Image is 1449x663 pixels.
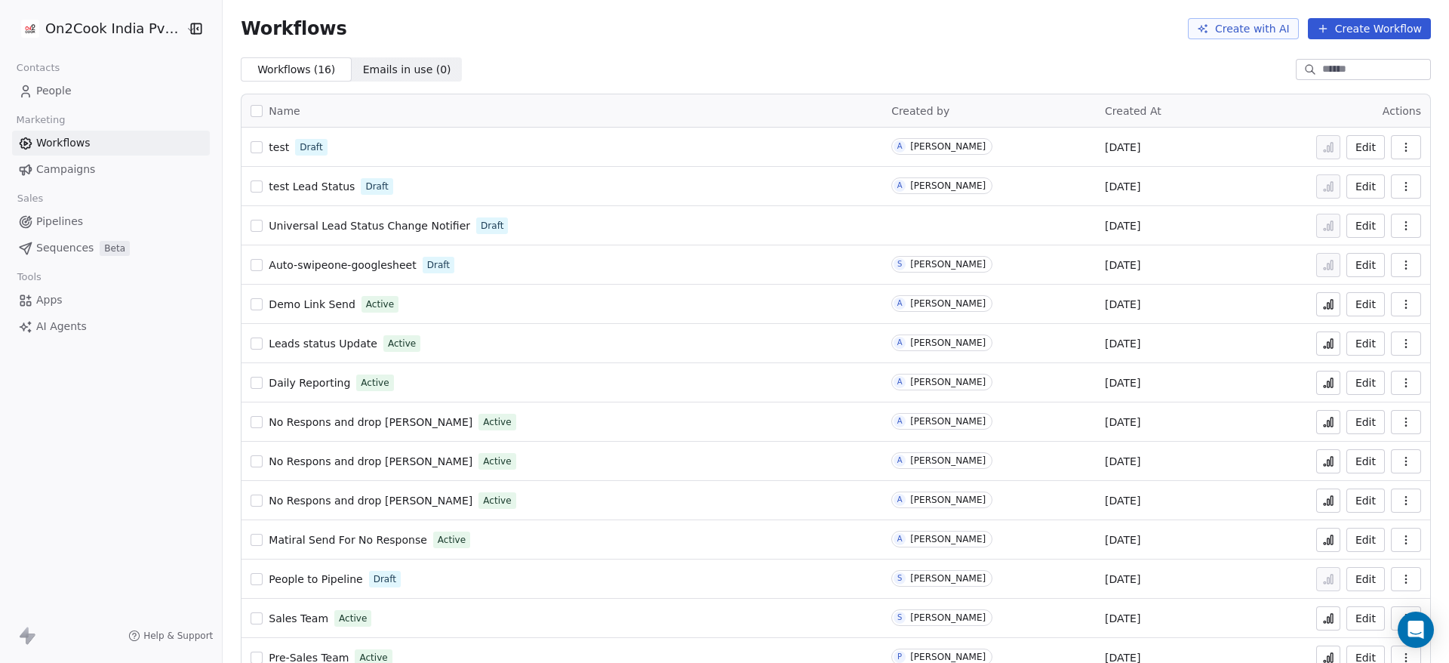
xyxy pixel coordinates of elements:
div: [PERSON_NAME] [910,259,986,270]
a: People to Pipeline [269,572,362,587]
span: Active [483,415,511,429]
button: Create with AI [1188,18,1299,39]
button: Edit [1346,567,1385,591]
span: [DATE] [1105,415,1140,430]
span: Demo Link Send [269,298,355,310]
button: Edit [1346,135,1385,159]
span: Draft [481,219,503,233]
span: [DATE] [1105,493,1140,508]
button: Edit [1346,214,1385,238]
span: Created by [891,105,949,117]
button: Edit [1346,253,1385,277]
a: Campaigns [12,157,210,182]
a: Auto-swipeone-googlesheet [269,257,416,273]
div: [PERSON_NAME] [910,534,986,544]
span: Sequences [36,240,94,256]
div: [PERSON_NAME] [910,495,986,505]
button: Edit [1346,174,1385,199]
span: Emails in use ( 0 ) [363,62,451,78]
span: [DATE] [1105,572,1140,587]
div: [PERSON_NAME] [910,338,986,348]
span: On2Cook India Pvt. Ltd. [45,19,182,39]
span: Active [366,298,394,311]
a: test Lead Status [269,179,355,194]
span: Tools [11,266,48,288]
div: A [897,140,903,153]
span: Apps [36,292,63,308]
div: S [897,572,902,584]
a: Pipelines [12,209,210,234]
a: Edit [1346,292,1385,316]
span: [DATE] [1105,532,1140,547]
span: Auto-swipeone-googlesheet [269,259,416,271]
span: Matiral Send For No Response [269,534,426,546]
a: Sales Team [269,611,328,626]
div: [PERSON_NAME] [910,298,986,309]
div: [PERSON_NAME] [910,416,986,427]
a: Demo Link Send [269,297,355,312]
img: on2cook%20logo-04%20copy.jpg [21,20,39,38]
a: Leads status Update [269,336,377,351]
span: Draft [365,180,388,193]
a: No Respons and drop [PERSON_NAME] [269,493,472,508]
button: Create Workflow [1308,18,1431,39]
button: Edit [1346,489,1385,513]
span: test [269,141,289,153]
span: Active [339,612,367,625]
a: No Respons and drop [PERSON_NAME] [269,415,472,430]
a: Daily Reporting [269,375,350,390]
span: [DATE] [1105,179,1140,194]
button: Edit [1346,410,1385,434]
span: [DATE] [1105,454,1140,469]
a: SequencesBeta [12,236,210,261]
span: Workflows [241,18,346,39]
button: Edit [1346,449,1385,473]
span: Draft [427,258,450,272]
div: A [897,455,903,467]
span: Active [483,494,511,507]
span: Workflows [36,135,91,151]
span: Sales [11,187,50,210]
span: Pipelines [36,214,83,230]
div: [PERSON_NAME] [910,612,986,623]
div: S [897,258,902,270]
span: No Respons and drop [PERSON_NAME] [269,495,472,507]
a: Help & Support [128,630,213,642]
div: [PERSON_NAME] [910,652,986,662]
div: A [897,533,903,545]
a: AI Agents [12,314,210,339]
span: Draft [374,572,396,586]
span: Contacts [10,57,66,79]
div: [PERSON_NAME] [910,377,986,387]
button: Edit [1346,371,1385,395]
span: test Lead Status [269,180,355,193]
div: [PERSON_NAME] [910,573,986,584]
div: Open Intercom Messenger [1398,612,1434,648]
span: Name [269,103,300,119]
div: A [897,415,903,427]
div: A [897,180,903,192]
button: On2Cook India Pvt. Ltd. [18,16,176,42]
span: Help & Support [143,630,213,642]
div: [PERSON_NAME] [910,180,986,191]
div: A [897,298,903,310]
span: Actions [1383,105,1421,117]
span: Active [483,455,511,468]
button: Edit [1346,528,1385,552]
span: Active [361,376,389,390]
span: [DATE] [1105,140,1140,155]
span: [DATE] [1105,611,1140,626]
div: A [897,337,903,349]
a: Workflows [12,131,210,156]
span: People to Pipeline [269,573,362,585]
span: Draft [300,140,322,154]
a: Apps [12,288,210,313]
button: Edit [1346,331,1385,356]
